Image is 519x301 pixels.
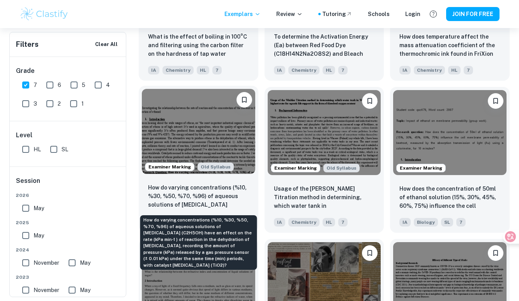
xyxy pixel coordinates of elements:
span: SL [441,218,453,227]
span: 4 [106,81,110,89]
button: Please log in to bookmark exemplars [362,93,378,109]
span: 1 [81,99,84,108]
p: Exemplars [224,10,261,18]
span: May [34,231,44,240]
span: 7 [464,66,473,74]
a: Schools [368,10,390,18]
span: 2024 [16,246,120,253]
h6: Level [16,131,120,140]
a: Examiner MarkingPlease log in to bookmark exemplarsHow does the concentration of 50ml of ethanol ... [390,87,510,233]
span: Old Syllabus [198,163,234,171]
h6: Filters [16,39,39,50]
span: 7 [456,218,466,227]
button: Clear All [93,39,120,50]
span: 7 [338,66,348,74]
img: Chemistry IA example thumbnail: Usage of the Winkler Titration method in [268,90,381,175]
span: 7 [34,81,37,89]
a: Tutoring [322,10,352,18]
span: 2 [58,99,61,108]
span: Examiner Marking [271,165,320,172]
h6: Session [16,176,120,192]
span: Old Syllabus [323,164,360,172]
span: Chemistry [288,66,320,74]
span: Biology [414,218,438,227]
span: Examiner Marking [145,163,194,170]
span: 2026 [16,192,120,199]
span: 7 [212,66,222,74]
p: How do varying concentrations (%10, %30, %50, %70, %96) of aqueous solutions of ethanol (C2H5OH) ... [148,183,249,210]
button: Please log in to bookmark exemplars [488,245,503,261]
span: HL [323,218,335,227]
span: 7 [338,218,348,227]
span: Chemistry [414,66,445,74]
span: Examiner Marking [397,165,445,172]
span: HL [448,66,461,74]
span: HL [323,66,335,74]
span: 5 [82,81,85,89]
a: Login [405,10,420,18]
span: SL [62,145,68,154]
button: Please log in to bookmark exemplars [362,245,378,261]
span: IA [399,66,411,74]
div: Starting from the May 2025 session, the Chemistry IA requirements have changed. It's OK to refer ... [323,164,360,172]
span: IA [148,66,159,74]
span: May [34,204,44,212]
a: Examiner MarkingStarting from the May 2025 session, the Chemistry IA requirements have changed. I... [139,87,258,233]
span: Chemistry [288,218,320,227]
img: Biology IA example thumbnail: How does the concentration of 50ml of et [393,90,507,175]
span: IA [274,218,285,227]
span: IA [274,66,285,74]
a: Examiner MarkingStarting from the May 2025 session, the Chemistry IA requirements have changed. I... [265,87,384,233]
p: To determine the Activation Energy (Ea) between Red Food Dye (C18H14N2Na2O8S2) and Bleach (NaClO)... [274,32,375,59]
p: What is the effect of boiling in 100°C and filtering using the carbon filter on the hardness of t... [148,32,249,59]
button: Help and Feedback [427,7,440,21]
span: May [80,259,90,267]
button: Please log in to bookmark exemplars [237,92,252,108]
button: Please log in to bookmark exemplars [488,93,503,109]
img: Clastify logo [19,6,69,22]
span: November [34,286,59,294]
span: May [80,286,90,294]
img: Chemistry IA example thumbnail: How do varying concentrations (%10, %30, [142,89,255,174]
p: Usage of the Winkler Titration method in determining, which water tank in Warsaw has the highest ... [274,184,375,211]
span: HL [34,145,41,154]
span: IA [399,218,411,227]
div: How do varying concentrations (%10, %30, %50, %70, %96) of aqueous solutions of [MEDICAL_DATA] (C... [140,215,257,270]
span: 2023 [16,274,120,281]
span: November [34,259,59,267]
span: 2025 [16,219,120,226]
p: Review [276,10,303,18]
span: 6 [58,81,61,89]
button: JOIN FOR FREE [446,7,500,21]
p: How does temperature affect the mass attenuation coefficient of the thermochromic ink found in Fr... [399,32,500,59]
span: Chemistry [162,66,194,74]
p: How does the concentration of 50ml of ethanol solution (15%, 30%, 45%, 60%, 75%) influence the ce... [399,184,500,211]
div: Starting from the May 2025 session, the Chemistry IA requirements have changed. It's OK to refer ... [198,163,234,171]
h6: Grade [16,66,120,76]
span: 3 [34,99,37,108]
span: HL [197,66,209,74]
